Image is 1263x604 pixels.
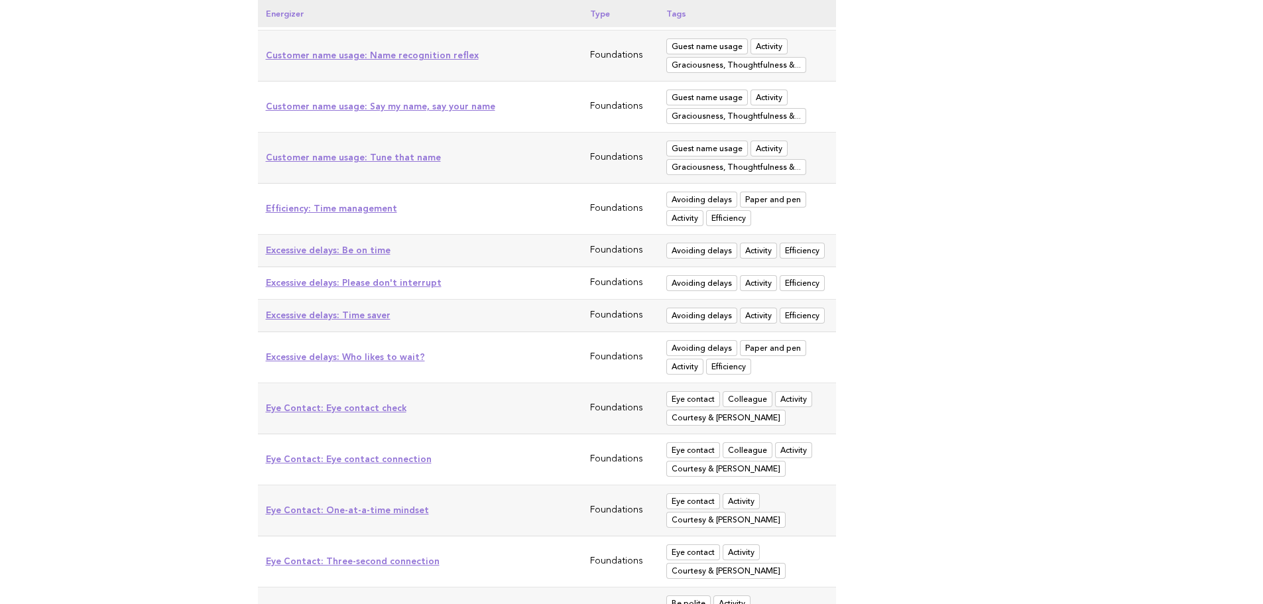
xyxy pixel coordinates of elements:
td: Foundations [582,235,658,267]
td: Foundations [582,82,658,133]
span: Activity [740,275,777,291]
span: Graciousness, Thoughtfulness & Sense of Personalized Service [666,159,806,175]
span: Eye contact [666,442,720,458]
td: Foundations [582,300,658,332]
span: Activity [723,544,760,560]
span: Eye contact [666,544,720,560]
span: Activity [740,243,777,259]
span: Colleague [723,391,772,407]
span: Paper and pen [740,340,806,356]
a: Excessive delays: Who likes to wait? [266,351,425,362]
td: Foundations [582,30,658,82]
td: Foundations [582,485,658,536]
span: Activity [775,442,812,458]
span: Eye contact [666,493,720,509]
td: Foundations [582,133,658,184]
span: Avoiding delays [666,340,737,356]
span: Activity [740,308,777,324]
span: Activity [751,90,788,105]
span: Avoiding delays [666,243,737,259]
span: Activity [751,38,788,54]
td: Foundations [582,184,658,235]
span: Courtesy & Manners [666,563,786,579]
span: Graciousness, Thoughtfulness & Sense of Personalized Service [666,57,806,73]
a: Customer name usage: Say my name, say your name [266,101,495,111]
span: Graciousness, Thoughtfulness & Sense of Personalized Service [666,108,806,124]
span: Efficiency [780,275,825,291]
span: Activity [775,391,812,407]
a: Excessive delays: Please don't interrupt [266,277,442,288]
span: Avoiding delays [666,275,737,291]
a: Efficiency: Time management [266,203,397,213]
td: Foundations [582,332,658,383]
span: Efficiency [780,308,825,324]
span: Courtesy & Manners [666,410,786,426]
a: Customer name usage: Name recognition reflex [266,50,479,60]
span: Activity [666,359,703,375]
a: Eye Contact: One-at-a-time mindset [266,505,429,515]
span: Avoiding delays [666,308,737,324]
span: Efficiency [706,359,751,375]
a: Eye Contact: Eye contact check [266,402,406,413]
span: Courtesy & Manners [666,512,786,528]
a: Eye Contact: Three-second connection [266,556,440,566]
span: Guest name usage [666,38,748,54]
span: Efficiency [706,210,751,226]
span: Activity [723,493,760,509]
a: Customer name usage: Tune that name [266,152,441,162]
td: Foundations [582,267,658,300]
td: Foundations [582,434,658,485]
span: Paper and pen [740,192,806,208]
td: Foundations [582,383,658,434]
span: Activity [666,210,703,226]
td: Foundations [582,536,658,587]
span: Guest name usage [666,141,748,156]
span: Courtesy & Manners [666,461,786,477]
span: Colleague [723,442,772,458]
span: Efficiency [780,243,825,259]
a: Excessive delays: Be on time [266,245,391,255]
span: Eye contact [666,391,720,407]
span: Avoiding delays [666,192,737,208]
span: Activity [751,141,788,156]
a: Excessive delays: Time saver [266,310,391,320]
span: Guest name usage [666,90,748,105]
a: Eye Contact: Eye contact connection [266,453,432,464]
